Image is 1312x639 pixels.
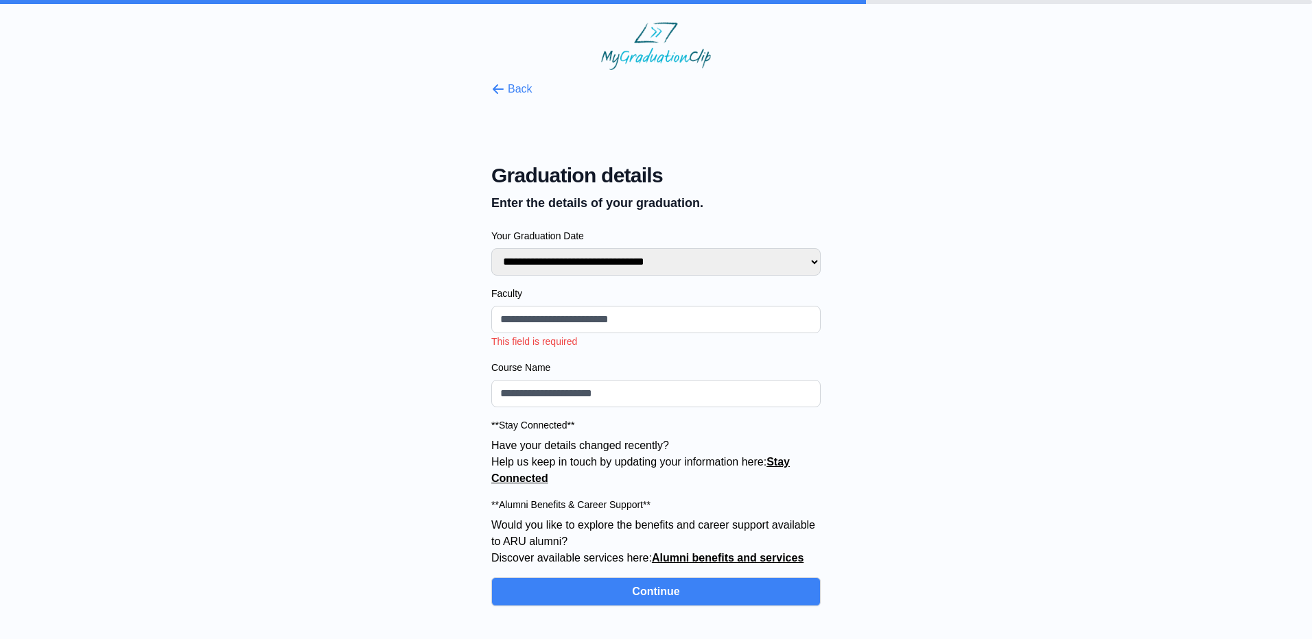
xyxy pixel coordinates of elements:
[491,229,821,243] label: Your Graduation Date
[491,336,577,347] span: This field is required
[491,193,821,213] p: Enter the details of your graduation.
[491,437,821,487] p: Have your details changed recently? Help us keep in touch by updating your information here:
[491,163,821,188] span: Graduation details
[601,22,711,70] img: MyGraduationClip
[652,552,804,564] a: Alumni benefits and services
[491,498,821,511] label: **Alumni Benefits & Career Support**
[491,456,790,484] a: Stay Connected
[491,361,821,374] label: Course Name
[491,517,821,566] p: Would you like to explore the benefits and career support available to ARU alumni? Discover avail...
[491,287,821,300] label: Faculty
[491,81,532,97] button: Back
[491,577,821,606] button: Continue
